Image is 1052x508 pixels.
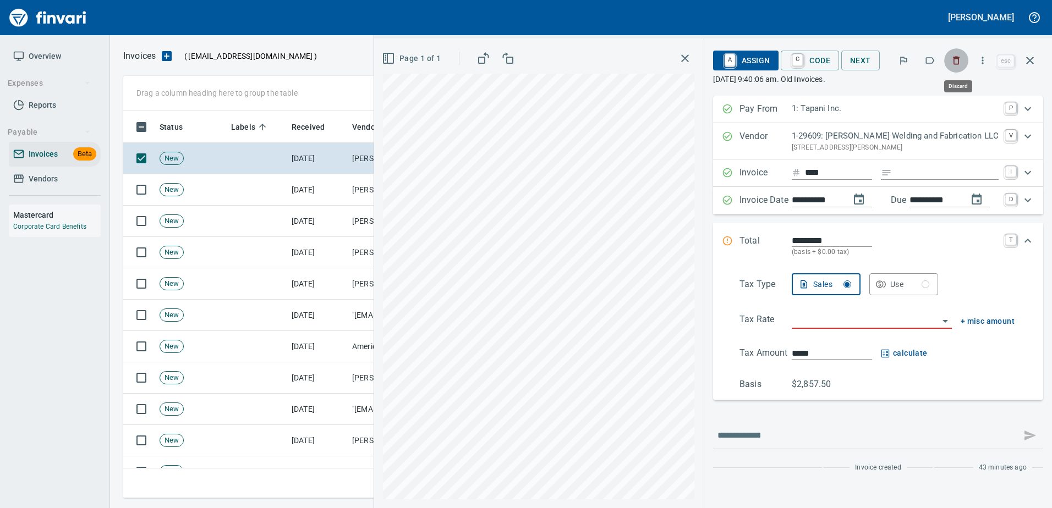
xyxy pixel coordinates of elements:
p: Tax Rate [739,313,792,329]
td: [DATE] [287,425,348,456]
p: (basis + $0.00 tax) [792,247,999,258]
td: "[EMAIL_ADDRESS][DOMAIN_NAME]" <[EMAIL_ADDRESS][DOMAIN_NAME]> [348,300,458,331]
button: Use [869,273,938,295]
span: New [160,247,183,258]
span: Assign [722,51,770,70]
p: Invoice Date [739,194,792,208]
a: Vendors [9,167,101,191]
button: AAssign [713,51,779,70]
td: [PERSON_NAME] Welding and Fabrication LLC (1-29609) [348,237,458,268]
p: Basis [739,378,792,391]
span: New [160,216,183,227]
div: Expand [713,187,1043,214]
a: Reports [9,93,101,118]
td: [DATE] [287,268,348,300]
span: New [160,185,183,195]
button: Sales [792,273,861,295]
td: [DATE] [287,362,348,394]
p: ( ) [178,51,317,62]
span: New [160,404,183,415]
div: Expand [713,269,1043,400]
div: Expand [713,123,1043,159]
a: InvoicesBeta [9,142,101,167]
span: Reports [29,98,56,112]
td: [PERSON_NAME] Welding and Fabrication LLC (1-29609) [348,174,458,206]
td: [DATE] [287,456,348,488]
div: Expand [713,96,1043,123]
span: Code [790,51,830,70]
td: [PERSON_NAME] Welding and Fabrication LLC (1-29609) [348,268,458,300]
span: Close invoice [995,47,1043,74]
p: Drag a column heading here to group the table [136,87,298,98]
h5: [PERSON_NAME] [948,12,1014,23]
td: American Rock Products, Inc. (1-10054) [348,331,458,362]
button: Payable [3,122,95,142]
p: Tax Type [739,278,792,295]
button: [PERSON_NAME] [945,9,1017,26]
p: 1-29609: [PERSON_NAME] Welding and Fabrication LLC [792,130,999,142]
td: [DATE] [287,206,348,237]
span: Page 1 of 1 [384,52,441,65]
a: P [1005,102,1016,113]
p: Vendor [739,130,792,153]
h6: Mastercard [13,209,101,221]
span: Payable [8,125,91,139]
span: New [160,373,183,383]
span: Status [160,120,197,134]
span: Vendor / From [352,120,417,134]
button: Open [938,313,953,329]
span: Received [292,120,339,134]
p: Total [739,234,792,258]
span: Status [160,120,183,134]
button: calculate [881,346,928,360]
button: + misc amount [961,314,1015,328]
span: Invoices [29,147,58,161]
div: Sales [813,278,851,291]
td: [DATE] [287,331,348,362]
span: This records your message into the invoice and notifies anyone mentioned [1017,422,1043,449]
span: New [160,467,183,477]
img: Finvari [7,4,89,31]
span: Vendor / From [352,120,403,134]
div: Expand [713,223,1043,269]
button: More [971,48,995,73]
span: New [160,153,183,164]
div: Expand [713,159,1043,187]
button: CCode [781,51,839,70]
span: New [160,279,183,289]
a: C [792,54,803,66]
p: $2,857.50 [792,378,844,391]
span: Beta [73,148,96,161]
td: [DATE] [287,143,348,174]
span: New [160,341,183,352]
a: D [1005,194,1016,205]
td: Tapani, Inc (1-12349) [348,456,458,488]
button: change date [846,186,872,213]
svg: Invoice description [881,167,892,178]
span: Next [850,54,871,68]
td: [PERSON_NAME] <[EMAIL_ADDRESS][DOMAIN_NAME]> [348,362,458,394]
div: Use [890,278,929,291]
span: Received [292,120,325,134]
td: [DATE] [287,394,348,425]
nav: breadcrumb [123,49,156,63]
svg: Invoice number [792,166,801,179]
td: [DATE] [287,300,348,331]
button: Next [841,51,880,71]
button: Flag [891,48,916,73]
p: 1: Tapani Inc. [792,102,999,115]
span: Labels [231,120,255,134]
td: "[EMAIL_ADDRESS][DOMAIN_NAME]" <[DOMAIN_NAME][EMAIL_ADDRESS][DOMAIN_NAME]> [348,394,458,425]
a: T [1005,234,1016,245]
span: New [160,435,183,446]
td: [DATE] [287,174,348,206]
a: Overview [9,44,101,69]
td: [PERSON_NAME] <[EMAIL_ADDRESS][DOMAIN_NAME]> [348,425,458,456]
a: Corporate Card Benefits [13,223,86,230]
span: Expenses [8,76,91,90]
span: [EMAIL_ADDRESS][DOMAIN_NAME] [187,51,314,62]
p: Invoices [123,49,156,63]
